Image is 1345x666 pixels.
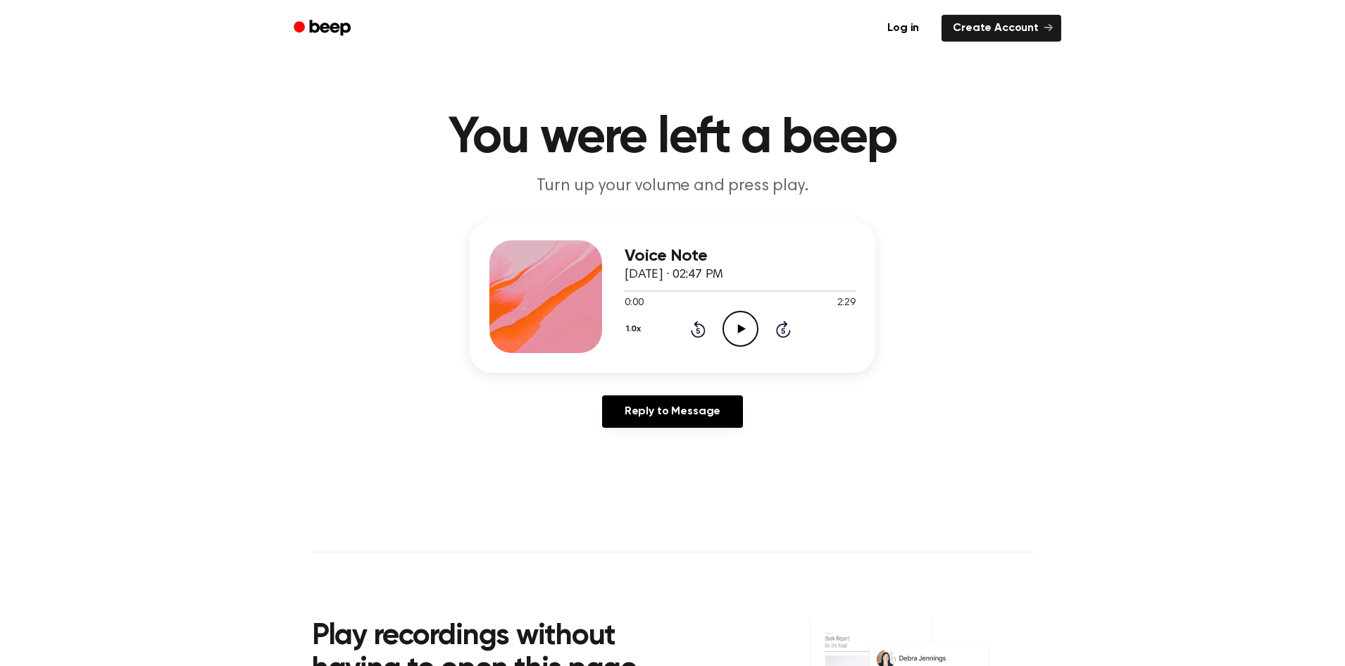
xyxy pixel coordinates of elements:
a: Beep [284,15,363,42]
span: 0:00 [625,296,643,311]
span: [DATE] · 02:47 PM [625,269,723,281]
a: Reply to Message [602,395,743,428]
p: Turn up your volume and press play. [402,175,943,198]
a: Log in [873,12,933,44]
h1: You were left a beep [312,113,1033,164]
button: 1.0x [625,317,646,341]
h3: Voice Note [625,247,856,266]
span: 2:29 [837,296,856,311]
a: Create Account [942,15,1061,42]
